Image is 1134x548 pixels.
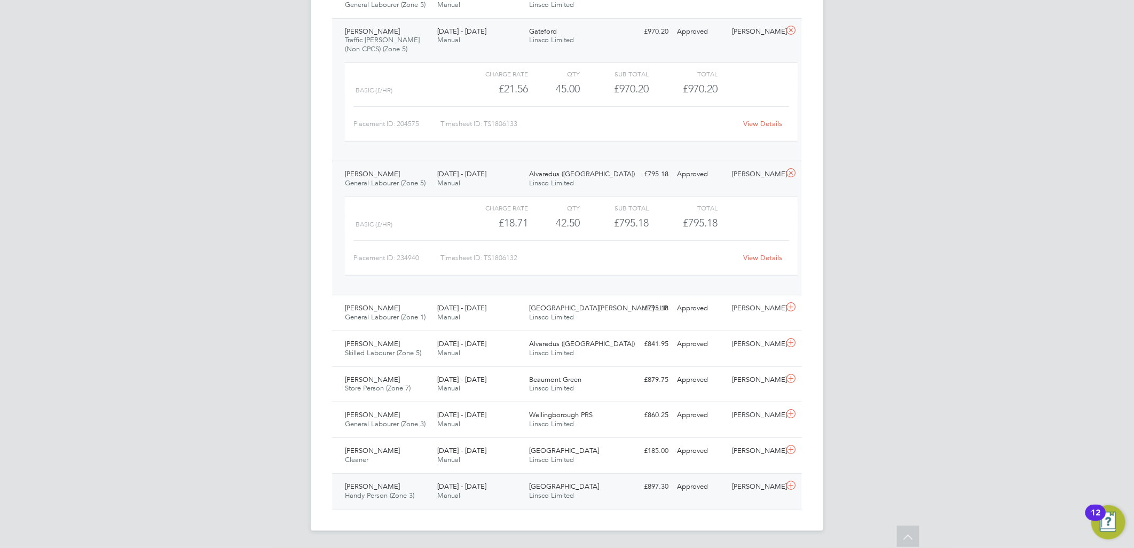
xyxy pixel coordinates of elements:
div: [PERSON_NAME] [728,166,784,183]
button: Open Resource Center, 12 new notifications [1091,505,1125,539]
span: [DATE] - [DATE] [437,339,486,348]
div: Approved [673,442,728,460]
div: £795.18 [617,166,673,183]
div: Charge rate [459,67,528,80]
span: Handy Person (Zone 3) [345,491,414,500]
span: Beaumont Green [530,375,582,384]
span: Wellingborough PRS [530,410,593,419]
div: [PERSON_NAME] [728,406,784,424]
span: Linsco Limited [530,178,574,187]
span: [PERSON_NAME] [345,410,400,419]
div: £18.71 [459,214,528,232]
div: £879.75 [617,371,673,389]
div: Approved [673,166,728,183]
span: Manual [437,455,460,464]
span: [GEOGRAPHIC_DATA][PERSON_NAME] LLP [530,303,668,312]
span: Basic (£/HR) [356,87,392,94]
div: Placement ID: 204575 [353,115,440,132]
div: £21.56 [459,80,528,98]
div: QTY [528,201,580,214]
div: [PERSON_NAME] [728,371,784,389]
span: Manual [437,348,460,357]
div: Sub Total [580,67,649,80]
div: [PERSON_NAME] [728,442,784,460]
div: [PERSON_NAME] [728,478,784,496]
span: Linsco Limited [530,383,574,393]
span: Linsco Limited [530,419,574,428]
div: Total [649,67,718,80]
span: [PERSON_NAME] [345,446,400,455]
span: [PERSON_NAME] [345,482,400,491]
span: Linsco Limited [530,455,574,464]
span: [PERSON_NAME] [345,303,400,312]
div: Total [649,201,718,214]
span: Linsco Limited [530,312,574,322]
div: £795.18 [617,300,673,317]
span: General Labourer (Zone 5) [345,178,426,187]
span: [PERSON_NAME] [345,169,400,178]
span: Manual [437,491,460,500]
div: 45.00 [528,80,580,98]
a: View Details [744,253,783,262]
span: [PERSON_NAME] [345,27,400,36]
div: Charge rate [459,201,528,214]
span: [GEOGRAPHIC_DATA] [530,446,600,455]
span: Manual [437,383,460,393]
span: [DATE] - [DATE] [437,482,486,491]
div: £841.95 [617,335,673,353]
span: Linsco Limited [530,35,574,44]
div: QTY [528,67,580,80]
span: Manual [437,35,460,44]
span: [GEOGRAPHIC_DATA] [530,482,600,491]
span: Basic (£/HR) [356,221,392,228]
div: [PERSON_NAME] [728,23,784,41]
div: £860.25 [617,406,673,424]
span: Linsco Limited [530,491,574,500]
span: [DATE] - [DATE] [437,27,486,36]
div: £897.30 [617,478,673,496]
div: Approved [673,23,728,41]
span: Traffic [PERSON_NAME] (Non CPCS) (Zone 5) [345,35,420,53]
span: General Labourer (Zone 3) [345,419,426,428]
span: Skilled Labourer (Zone 5) [345,348,421,357]
span: [DATE] - [DATE] [437,303,486,312]
span: Alvaredus ([GEOGRAPHIC_DATA]) [530,339,635,348]
span: [PERSON_NAME] [345,339,400,348]
div: Approved [673,371,728,389]
span: £795.18 [683,216,718,229]
div: £795.18 [580,214,649,232]
div: £185.00 [617,442,673,460]
span: [DATE] - [DATE] [437,446,486,455]
div: Approved [673,478,728,496]
div: Placement ID: 234940 [353,249,440,267]
a: View Details [744,119,783,128]
span: Manual [437,419,460,428]
div: £970.20 [617,23,673,41]
span: General Labourer (Zone 1) [345,312,426,322]
span: Linsco Limited [530,348,574,357]
span: [PERSON_NAME] [345,375,400,384]
span: Manual [437,312,460,322]
div: Timesheet ID: TS1806132 [440,249,737,267]
span: £970.20 [683,82,718,95]
span: [DATE] - [DATE] [437,410,486,419]
div: [PERSON_NAME] [728,300,784,317]
div: Sub Total [580,201,649,214]
span: Alvaredus ([GEOGRAPHIC_DATA]) [530,169,635,178]
div: [PERSON_NAME] [728,335,784,353]
span: [DATE] - [DATE] [437,169,486,178]
div: Approved [673,300,728,317]
div: 12 [1091,513,1100,527]
div: £970.20 [580,80,649,98]
div: Approved [673,335,728,353]
span: Gateford [530,27,557,36]
span: [DATE] - [DATE] [437,375,486,384]
div: 42.50 [528,214,580,232]
span: Manual [437,178,460,187]
span: Cleaner [345,455,368,464]
div: Timesheet ID: TS1806133 [440,115,737,132]
div: Approved [673,406,728,424]
span: Store Person (Zone 7) [345,383,411,393]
